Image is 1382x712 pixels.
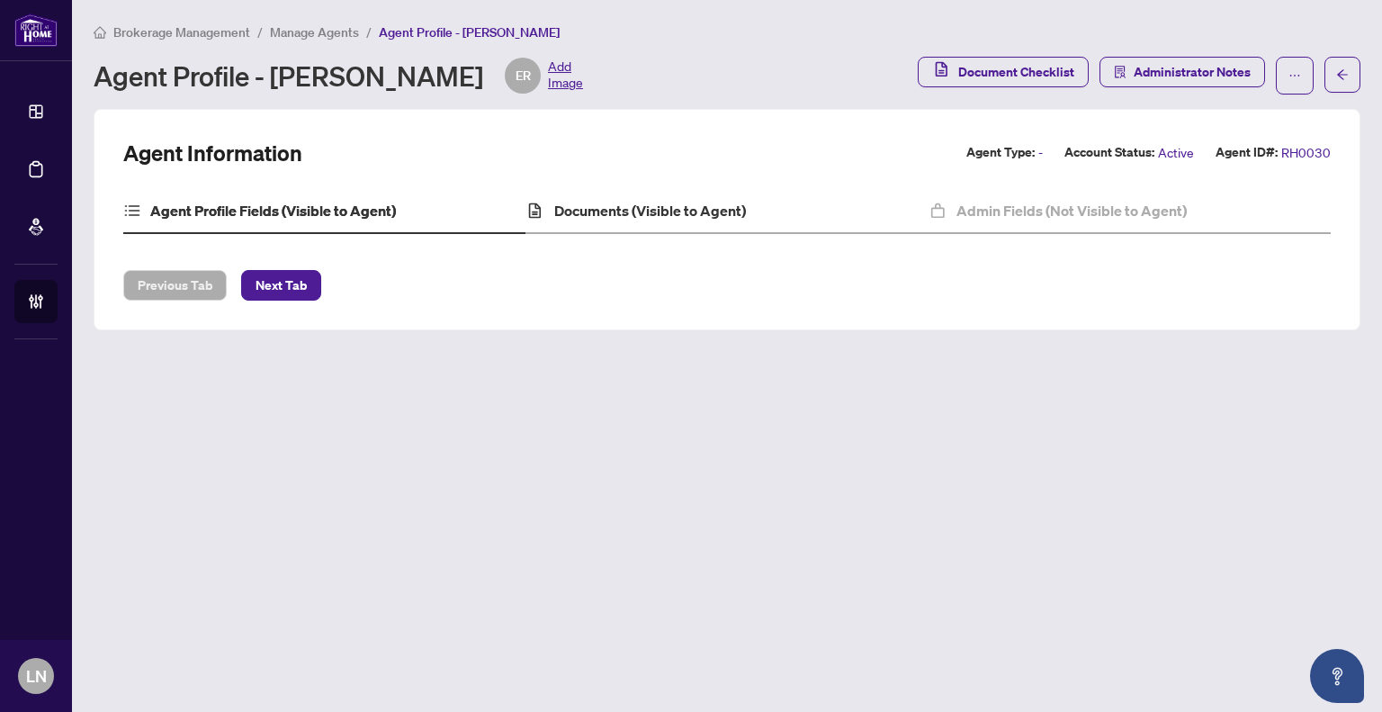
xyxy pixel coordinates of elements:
[256,271,307,300] span: Next Tab
[958,58,1074,86] span: Document Checklist
[1281,142,1331,163] span: RH0030
[516,66,531,86] span: ER
[1099,57,1265,87] button: Administrator Notes
[1216,142,1278,163] label: Agent ID#:
[918,57,1089,87] button: Document Checklist
[966,142,1035,163] label: Agent Type:
[1114,66,1126,78] span: solution
[113,24,250,41] span: Brokerage Management
[150,200,396,221] h4: Agent Profile Fields (Visible to Agent)
[1064,142,1154,163] label: Account Status:
[956,200,1187,221] h4: Admin Fields (Not Visible to Agent)
[26,663,47,689] span: LN
[1310,649,1364,703] button: Open asap
[554,200,746,221] h4: Documents (Visible to Agent)
[270,24,359,41] span: Manage Agents
[123,139,302,167] h2: Agent Information
[548,58,583,94] span: Add Image
[257,22,263,42] li: /
[366,22,372,42] li: /
[94,26,106,39] span: home
[1158,142,1194,163] span: Active
[379,24,560,41] span: Agent Profile - [PERSON_NAME]
[123,270,227,301] button: Previous Tab
[94,58,583,94] div: Agent Profile - [PERSON_NAME]
[1038,142,1043,163] span: -
[1134,58,1251,86] span: Administrator Notes
[14,14,58,47] img: logo
[1288,69,1301,82] span: ellipsis
[1336,68,1349,81] span: arrow-left
[241,270,321,301] button: Next Tab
